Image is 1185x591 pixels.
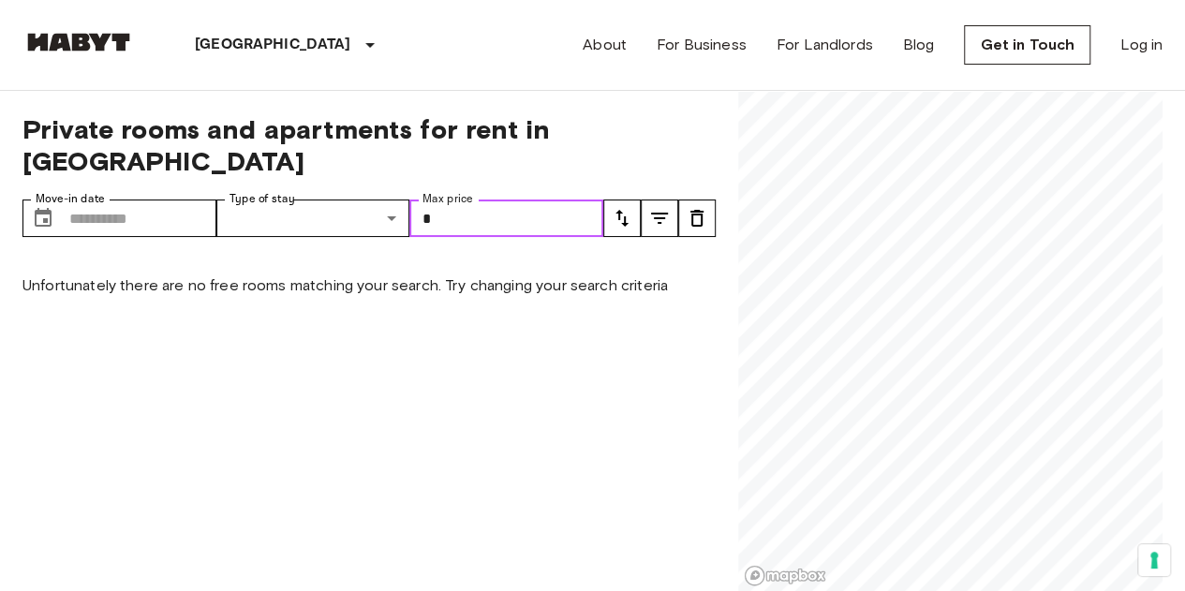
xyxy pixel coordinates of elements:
[230,191,295,207] label: Type of stay
[36,191,105,207] label: Move-in date
[22,274,716,297] p: Unfortunately there are no free rooms matching your search. Try changing your search criteria
[22,113,716,177] span: Private rooms and apartments for rent in [GEOGRAPHIC_DATA]
[964,25,1090,65] a: Get in Touch
[641,199,678,237] button: tune
[583,34,627,56] a: About
[1138,544,1170,576] button: Your consent preferences for tracking technologies
[603,199,641,237] button: tune
[195,34,351,56] p: [GEOGRAPHIC_DATA]
[903,34,935,56] a: Blog
[744,565,826,586] a: Mapbox logo
[22,33,135,52] img: Habyt
[422,191,473,207] label: Max price
[777,34,873,56] a: For Landlords
[657,34,747,56] a: For Business
[1120,34,1163,56] a: Log in
[24,199,62,237] button: Choose date
[678,199,716,237] button: tune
